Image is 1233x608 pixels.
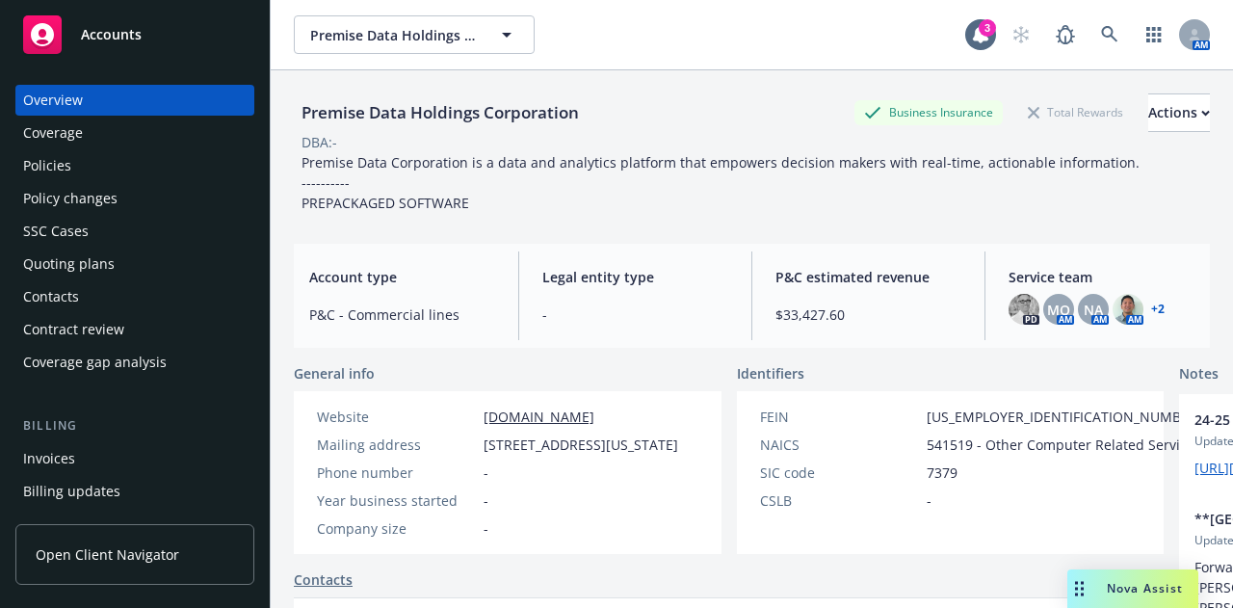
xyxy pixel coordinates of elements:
[15,216,254,247] a: SSC Cases
[760,463,919,483] div: SIC code
[542,304,728,325] span: -
[81,27,142,42] span: Accounts
[760,490,919,511] div: CSLB
[737,363,804,383] span: Identifiers
[760,407,919,427] div: FEIN
[1002,15,1040,54] a: Start snowing
[927,490,931,511] span: -
[310,25,477,45] span: Premise Data Holdings Corporation
[23,183,118,214] div: Policy changes
[23,476,120,507] div: Billing updates
[1009,294,1039,325] img: photo
[775,304,961,325] span: $33,427.60
[15,85,254,116] a: Overview
[1018,100,1133,124] div: Total Rewards
[294,569,353,590] a: Contacts
[927,463,958,483] span: 7379
[317,407,476,427] div: Website
[15,249,254,279] a: Quoting plans
[317,463,476,483] div: Phone number
[15,443,254,474] a: Invoices
[317,435,476,455] div: Mailing address
[1046,15,1085,54] a: Report a Bug
[484,490,488,511] span: -
[484,435,678,455] span: [STREET_ADDRESS][US_STATE]
[1107,580,1183,596] span: Nova Assist
[1067,569,1198,608] button: Nova Assist
[36,544,179,565] span: Open Client Navigator
[1179,363,1219,386] span: Notes
[1113,294,1143,325] img: photo
[309,267,495,287] span: Account type
[309,304,495,325] span: P&C - Commercial lines
[1009,267,1194,287] span: Service team
[23,314,124,345] div: Contract review
[23,347,167,378] div: Coverage gap analysis
[1148,94,1210,131] div: Actions
[542,267,728,287] span: Legal entity type
[979,19,996,37] div: 3
[15,347,254,378] a: Coverage gap analysis
[23,150,71,181] div: Policies
[15,281,254,312] a: Contacts
[302,153,1140,212] span: Premise Data Corporation is a data and analytics platform that empowers decision makers with real...
[294,363,375,383] span: General info
[15,118,254,148] a: Coverage
[1047,300,1070,320] span: MQ
[294,100,587,125] div: Premise Data Holdings Corporation
[1084,300,1103,320] span: NA
[15,314,254,345] a: Contract review
[317,518,476,539] div: Company size
[15,150,254,181] a: Policies
[1151,304,1165,315] a: +2
[927,407,1202,427] span: [US_EMPLOYER_IDENTIFICATION_NUMBER]
[1148,93,1210,132] button: Actions
[23,443,75,474] div: Invoices
[23,249,115,279] div: Quoting plans
[23,281,79,312] div: Contacts
[15,8,254,62] a: Accounts
[775,267,961,287] span: P&C estimated revenue
[1067,569,1091,608] div: Drag to move
[1135,15,1173,54] a: Switch app
[760,435,919,455] div: NAICS
[23,118,83,148] div: Coverage
[484,518,488,539] span: -
[15,183,254,214] a: Policy changes
[854,100,1003,124] div: Business Insurance
[294,15,535,54] button: Premise Data Holdings Corporation
[484,463,488,483] span: -
[302,132,337,152] div: DBA: -
[15,416,254,436] div: Billing
[23,216,89,247] div: SSC Cases
[484,408,594,426] a: [DOMAIN_NAME]
[15,476,254,507] a: Billing updates
[317,490,476,511] div: Year business started
[927,435,1201,455] span: 541519 - Other Computer Related Services
[1090,15,1129,54] a: Search
[23,85,83,116] div: Overview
